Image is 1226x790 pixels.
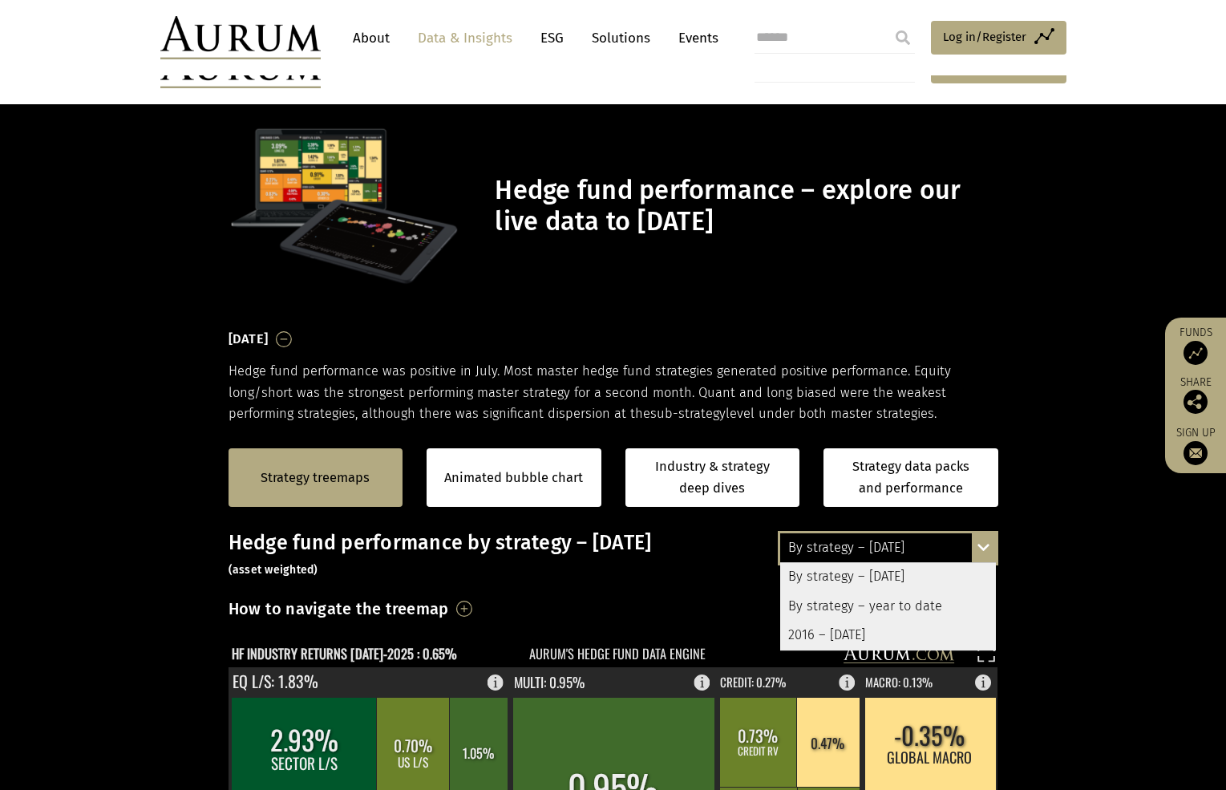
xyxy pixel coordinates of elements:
[1173,377,1218,414] div: Share
[229,531,998,579] h3: Hedge fund performance by strategy – [DATE]
[1184,441,1208,465] img: Sign up to our newsletter
[495,175,993,237] h1: Hedge fund performance – explore our live data to [DATE]
[229,563,318,577] small: (asset weighted)
[444,468,583,488] a: Animated bubble chart
[532,23,572,53] a: ESG
[780,621,996,650] div: 2016 – [DATE]
[1184,341,1208,365] img: Access Funds
[229,595,449,622] h3: How to navigate the treemap
[229,361,998,424] p: Hedge fund performance was positive in July. Most master hedge fund strategies generated positive...
[943,27,1026,47] span: Log in/Register
[780,533,996,562] div: By strategy – [DATE]
[229,327,269,351] h3: [DATE]
[931,21,1066,55] a: Log in/Register
[1184,390,1208,414] img: Share this post
[1173,426,1218,465] a: Sign up
[780,592,996,621] div: By strategy – year to date
[650,406,726,421] span: sub-strategy
[345,23,398,53] a: About
[410,23,520,53] a: Data & Insights
[584,23,658,53] a: Solutions
[160,16,321,59] img: Aurum
[1173,326,1218,365] a: Funds
[887,22,919,54] input: Submit
[625,448,800,507] a: Industry & strategy deep dives
[823,448,998,507] a: Strategy data packs and performance
[670,23,718,53] a: Events
[780,563,996,592] div: By strategy – [DATE]
[261,468,370,488] a: Strategy treemaps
